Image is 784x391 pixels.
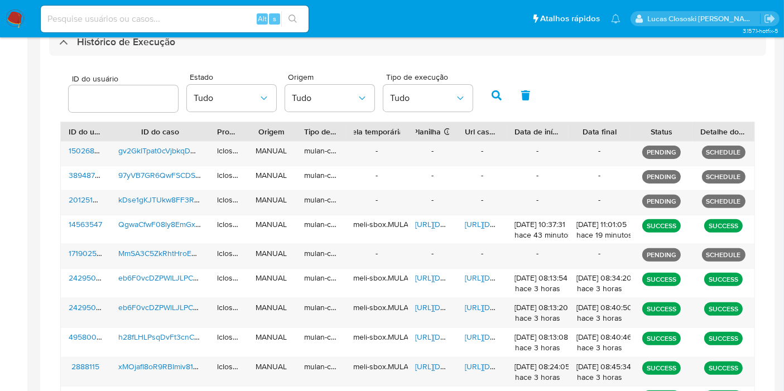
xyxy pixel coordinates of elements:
[764,13,776,25] a: Sair
[281,11,304,27] button: search-icon
[611,14,621,23] a: Notificações
[41,12,309,26] input: Pesquise usuários ou casos...
[648,13,761,24] p: lucas.clososki@mercadolivre.com
[258,13,267,24] span: Alt
[273,13,276,24] span: s
[540,13,600,25] span: Atalhos rápidos
[743,26,778,35] span: 3.157.1-hotfix-5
